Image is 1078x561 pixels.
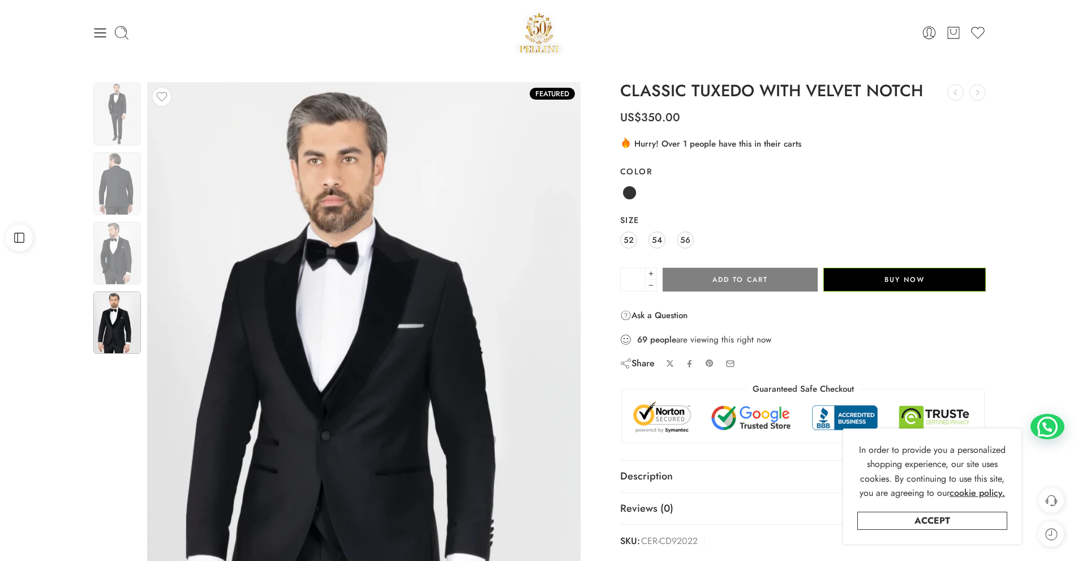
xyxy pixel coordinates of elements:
span: In order to provide you a personalized shopping experience, our site uses cookies. By continuing ... [859,443,1006,500]
span: CER-CD92022 [641,533,698,550]
a: Pellini - [515,8,564,57]
a: Pin on Pinterest [705,359,714,368]
img: cer-cd92022-2-scaled-1.webp [93,292,141,354]
a: Reviews (0) [620,493,986,525]
a: Share on X [666,359,675,368]
a: cookie policy. [950,486,1005,500]
span: 56 [680,232,690,247]
bdi: 350.00 [620,109,680,126]
a: 54 [648,232,665,249]
label: Color [620,166,986,177]
button: Add to cart [663,268,818,292]
strong: people [650,334,676,345]
legend: Guaranteed Safe Checkout [747,383,860,395]
img: Trust [630,401,976,434]
span: 54 [652,232,662,247]
label: Size [620,215,986,226]
div: Hurry! Over 1 people have this in their carts [620,136,986,150]
span: 52 [624,232,634,247]
a: Accept [857,512,1007,530]
img: cer-cd92022-2-scaled-1.webp [93,222,141,285]
div: are viewing this right now [620,333,986,346]
a: 52 [620,232,637,249]
span: US$ [620,109,641,126]
a: 56 [677,232,694,249]
span: Featured [530,88,575,100]
input: Product quantity [620,268,646,292]
a: Ask a Question [620,309,688,322]
a: Share on Facebook [685,359,694,368]
img: cer-cd92022-2-scaled-1.webp [93,83,141,145]
a: Wishlist [970,25,986,41]
div: Share [620,357,655,370]
button: Buy Now [823,268,986,292]
a: Login / Register [921,25,937,41]
a: Description [620,461,986,493]
img: Pellini [515,8,564,57]
a: Cart [946,25,961,41]
img: cer-cd92022-2-scaled-1.webp [93,152,141,215]
a: Email to your friends [725,359,735,369]
strong: SKU: [620,533,640,550]
h1: CLASSIC TUXEDO WITH VELVET NOTCH [620,82,986,100]
strong: 69 [637,334,647,345]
